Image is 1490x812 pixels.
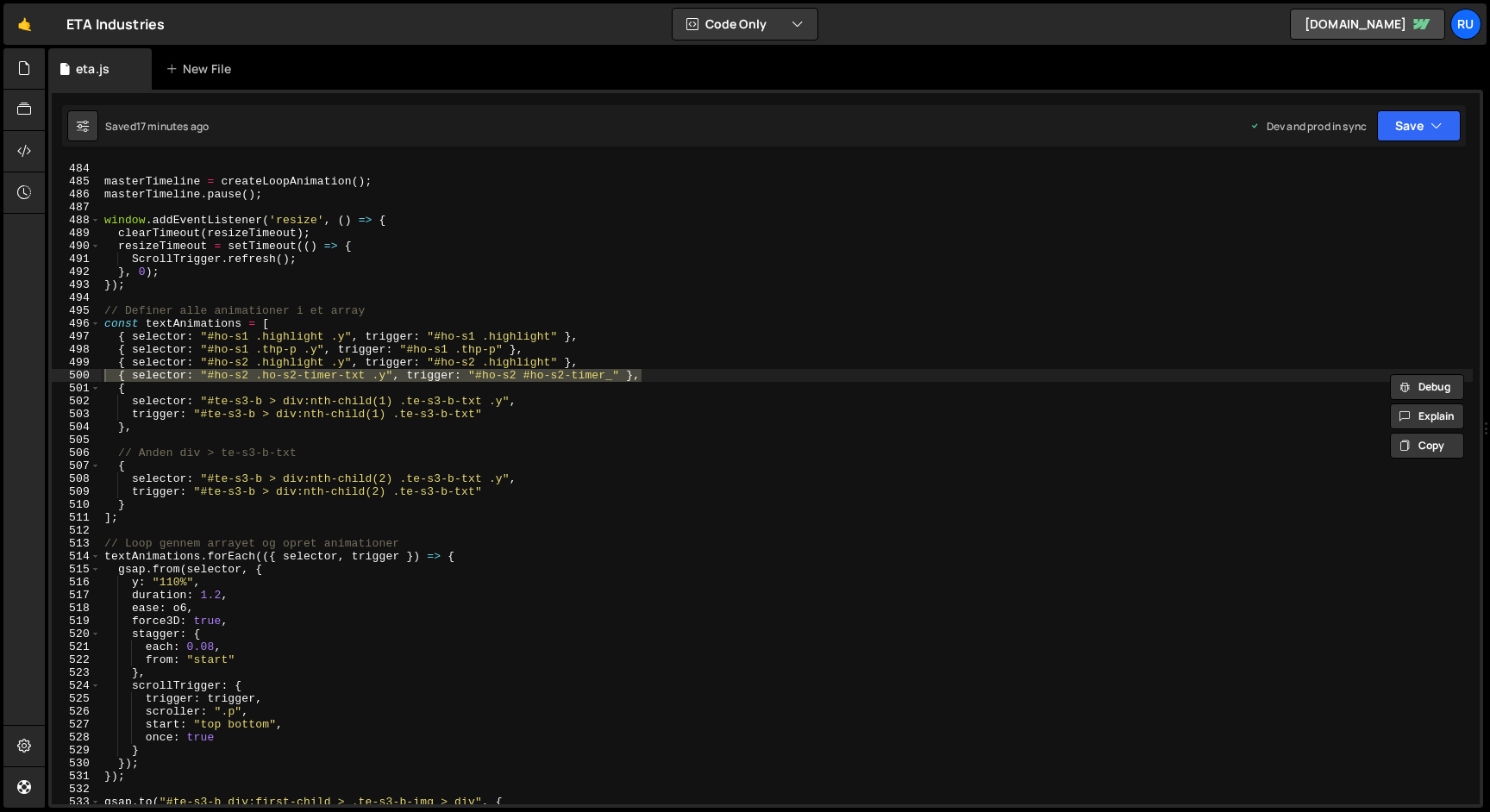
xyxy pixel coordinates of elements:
div: 490 [52,240,101,253]
div: 526 [52,705,101,718]
button: Explain [1390,403,1464,429]
button: Save [1377,110,1461,141]
a: [DOMAIN_NAME] [1290,9,1445,40]
div: 495 [52,304,101,317]
a: Ru [1450,9,1481,40]
div: 530 [52,757,101,770]
div: Dev and prod in sync [1249,119,1367,134]
div: 528 [52,731,101,744]
div: 496 [52,317,101,330]
div: 508 [52,472,101,485]
a: 🤙 [3,3,46,45]
div: 492 [52,265,101,278]
div: 519 [52,615,101,628]
div: 486 [52,188,101,201]
div: 533 [52,796,101,809]
div: 531 [52,770,101,783]
div: 515 [52,563,101,576]
div: 525 [52,692,101,705]
div: 503 [52,408,101,421]
div: 507 [52,459,101,472]
div: 487 [52,201,101,214]
div: 504 [52,421,101,434]
div: 521 [52,640,101,653]
div: 524 [52,679,101,692]
div: 513 [52,537,101,550]
div: 494 [52,291,101,304]
div: 484 [52,162,101,175]
div: 489 [52,227,101,240]
div: 505 [52,434,101,447]
div: 516 [52,576,101,589]
div: 511 [52,511,101,524]
div: ETA Industries [66,14,165,34]
button: Code Only [673,9,817,40]
div: 506 [52,447,101,459]
div: 500 [52,369,101,382]
div: 485 [52,175,101,188]
button: Debug [1390,374,1464,400]
div: 522 [52,653,101,666]
div: 502 [52,395,101,408]
div: 498 [52,343,101,356]
div: New File [166,60,238,78]
div: 499 [52,356,101,369]
div: 514 [52,550,101,563]
div: 520 [52,628,101,640]
div: 527 [52,718,101,731]
div: 493 [52,278,101,291]
div: 512 [52,524,101,537]
div: eta.js [76,60,110,78]
div: 523 [52,666,101,679]
div: Saved [105,119,209,134]
div: 488 [52,214,101,227]
div: 532 [52,783,101,796]
div: 510 [52,498,101,511]
div: 501 [52,382,101,395]
button: Copy [1390,433,1464,459]
div: 517 [52,589,101,602]
div: 518 [52,602,101,615]
div: 491 [52,253,101,265]
div: 509 [52,485,101,498]
div: 17 minutes ago [136,119,209,134]
div: 497 [52,330,101,343]
div: 529 [52,744,101,757]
